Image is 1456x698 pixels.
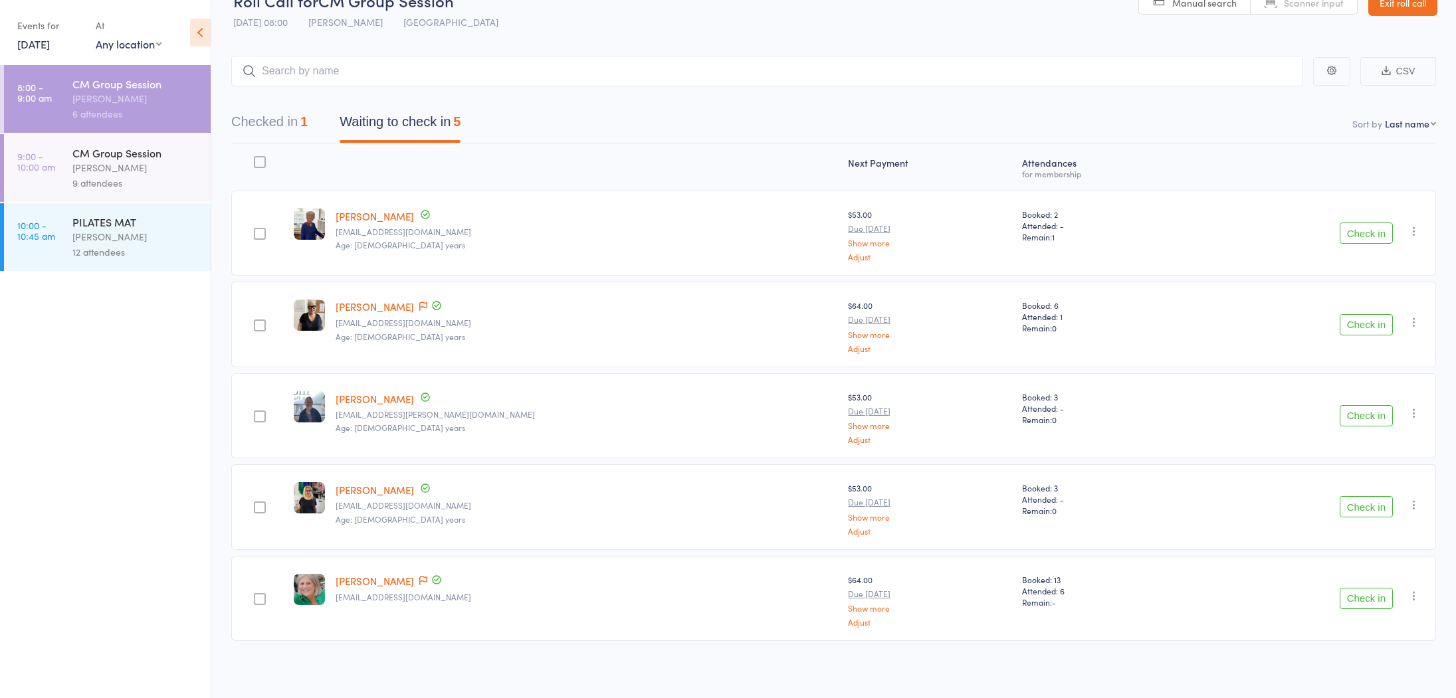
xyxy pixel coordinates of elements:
[848,513,1011,521] a: Show more
[336,501,838,510] small: scalercios@bigpond.com
[1022,414,1182,425] span: Remain:
[848,344,1011,353] a: Adjust
[1022,220,1182,231] span: Attended: -
[1052,414,1057,425] span: 0
[72,76,199,91] div: CM Group Session
[4,203,211,271] a: 10:00 -10:45 amPILATES MAT[PERSON_NAME]12 attendees
[72,215,199,229] div: PILATES MAT
[294,391,325,422] img: image1729560416.png
[336,592,838,602] small: smithk2069@gmail.com
[1022,585,1182,596] span: Attended: 6
[848,406,1011,416] small: Due [DATE]
[72,160,199,175] div: [PERSON_NAME]
[1022,402,1182,414] span: Attended: -
[72,91,199,106] div: [PERSON_NAME]
[848,252,1011,261] a: Adjust
[1360,57,1436,86] button: CSV
[72,175,199,191] div: 9 attendees
[336,574,414,588] a: [PERSON_NAME]
[848,574,1011,626] div: $64.00
[1022,300,1182,311] span: Booked: 6
[1052,505,1057,516] span: 0
[17,15,82,37] div: Events for
[1022,322,1182,333] span: Remain:
[1340,588,1393,609] button: Check in
[1340,222,1393,244] button: Check in
[336,300,414,313] a: [PERSON_NAME]
[17,82,52,103] time: 8:00 - 9:00 am
[403,15,498,29] span: [GEOGRAPHIC_DATA]
[336,239,465,250] span: Age: [DEMOGRAPHIC_DATA] years
[1340,314,1393,335] button: Check in
[848,391,1011,444] div: $53.00
[1022,391,1182,402] span: Booked: 3
[848,435,1011,444] a: Adjust
[336,483,414,497] a: [PERSON_NAME]
[294,574,325,605] img: image1752489320.png
[294,209,325,240] img: image1729211514.png
[336,422,465,433] span: Age: [DEMOGRAPHIC_DATA] years
[848,604,1011,612] a: Show more
[848,209,1011,261] div: $53.00
[72,244,199,260] div: 12 attendees
[72,106,199,122] div: 6 attendees
[1022,596,1182,608] span: Remain:
[96,37,161,51] div: Any location
[4,134,211,202] a: 9:00 -10:00 amCM Group Session[PERSON_NAME]9 attendees
[336,318,838,327] small: hellojoellison@gmail.com
[1022,505,1182,516] span: Remain:
[4,65,211,133] a: 8:00 -9:00 amCM Group Session[PERSON_NAME]6 attendees
[1052,596,1056,608] span: -
[1017,149,1188,185] div: Atten­dances
[336,331,465,342] span: Age: [DEMOGRAPHIC_DATA] years
[300,114,308,129] div: 1
[308,15,383,29] span: [PERSON_NAME]
[848,421,1011,430] a: Show more
[340,108,461,143] button: Waiting to check in5
[848,482,1011,535] div: $53.00
[1052,231,1055,242] span: 1
[233,15,288,29] span: [DATE] 08:00
[17,151,55,172] time: 9:00 - 10:00 am
[1022,231,1182,242] span: Remain:
[72,229,199,244] div: [PERSON_NAME]
[96,15,161,37] div: At
[848,618,1011,626] a: Adjust
[17,37,50,51] a: [DATE]
[848,330,1011,339] a: Show more
[848,300,1011,352] div: $64.00
[843,149,1016,185] div: Next Payment
[72,145,199,160] div: CM Group Session
[848,589,1011,598] small: Due [DATE]
[1352,117,1382,130] label: Sort by
[1385,117,1429,130] div: Last name
[848,238,1011,247] a: Show more
[294,300,325,331] img: image1729907081.png
[1022,311,1182,322] span: Attended: 1
[453,114,461,129] div: 5
[848,527,1011,535] a: Adjust
[231,56,1303,86] input: Search by name
[336,392,414,406] a: [PERSON_NAME]
[1340,405,1393,426] button: Check in
[1022,209,1182,220] span: Booked: 2
[1022,482,1182,493] span: Booked: 3
[848,224,1011,233] small: Due [DATE]
[1022,574,1182,585] span: Booked: 13
[848,497,1011,507] small: Due [DATE]
[1022,493,1182,505] span: Attended: -
[848,315,1011,324] small: Due [DATE]
[17,220,55,241] time: 10:00 - 10:45 am
[336,513,465,525] span: Age: [DEMOGRAPHIC_DATA] years
[1022,169,1182,178] div: for membership
[336,227,838,236] small: Lynnecollett@gmail.com
[231,108,308,143] button: Checked in1
[336,410,838,419] small: aclaire.powell@gmail.com
[1340,496,1393,517] button: Check in
[1052,322,1057,333] span: 0
[294,482,325,513] img: image1729546942.png
[336,209,414,223] a: [PERSON_NAME]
